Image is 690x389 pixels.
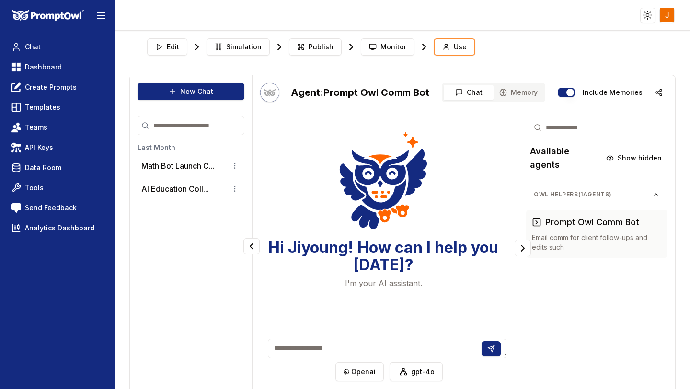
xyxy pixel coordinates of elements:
img: Bot [260,83,279,102]
button: Monitor [361,38,414,56]
a: Tools [8,179,107,196]
img: PromptOwl [12,10,84,22]
img: feedback [11,203,21,213]
span: Show hidden [618,153,662,163]
span: Chat [25,42,41,52]
p: Email comm for client follow-ups and edits such [532,233,662,252]
a: Create Prompts [8,79,107,96]
a: Teams [8,119,107,136]
a: API Keys [8,139,107,156]
button: Use [434,38,475,56]
span: API Keys [25,143,53,152]
span: Use [454,42,467,52]
button: Talk with Hootie [260,83,279,102]
span: gpt-4o [411,367,435,377]
span: Send Feedback [25,203,77,213]
a: Chat [8,38,107,56]
button: Conversation options [229,183,241,194]
button: Edit [147,38,187,56]
span: Create Prompts [25,82,77,92]
a: Data Room [8,159,107,176]
span: Publish [309,42,333,52]
button: Owl Helpers(1agents) [526,187,667,202]
img: ACg8ocLn0HdG8OQKtxxsAaZE6qWdtt8gvzqePZPR29Bq4TgEr-DTug=s96-c [660,8,674,22]
a: Send Feedback [8,199,107,217]
button: Collapse panel [515,240,531,256]
span: openai [351,367,376,377]
h3: Prompt Owl Comm Bot [545,216,639,229]
h2: Available agents [530,145,600,172]
span: Owl Helpers ( 1 agents) [534,191,652,198]
span: Edit [167,42,179,52]
span: Tools [25,183,44,193]
span: Memory [511,88,538,97]
button: Include memories in the messages below [558,88,575,97]
button: gpt-4o [390,362,443,381]
button: New Chat [138,83,244,100]
span: Templates [25,103,60,112]
span: Simulation [226,42,262,52]
button: Simulation [207,38,270,56]
img: Welcome Owl [339,130,427,231]
a: Templates [8,99,107,116]
span: Data Room [25,163,61,172]
button: openai [335,362,384,381]
p: I'm your AI assistant. [345,277,422,289]
label: Include memories in the messages below [583,89,643,96]
h3: Hi Jiyoung! How can I help you [DATE]? [260,239,506,274]
span: Monitor [380,42,406,52]
button: Conversation options [229,160,241,172]
span: Analytics Dashboard [25,223,94,233]
h3: Last Month [138,143,244,152]
span: Chat [467,88,483,97]
button: AI Education Coll... [141,183,209,194]
a: Analytics Dashboard [8,219,107,237]
h2: Prompt Owl Comm Bot [291,86,429,99]
button: Publish [289,38,342,56]
a: Dashboard [8,58,107,76]
button: Math Bot Launch C... [141,160,215,172]
span: Dashboard [25,62,62,72]
button: Collapse panel [243,238,260,254]
span: Teams [25,123,47,132]
button: Show hidden [600,150,667,166]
